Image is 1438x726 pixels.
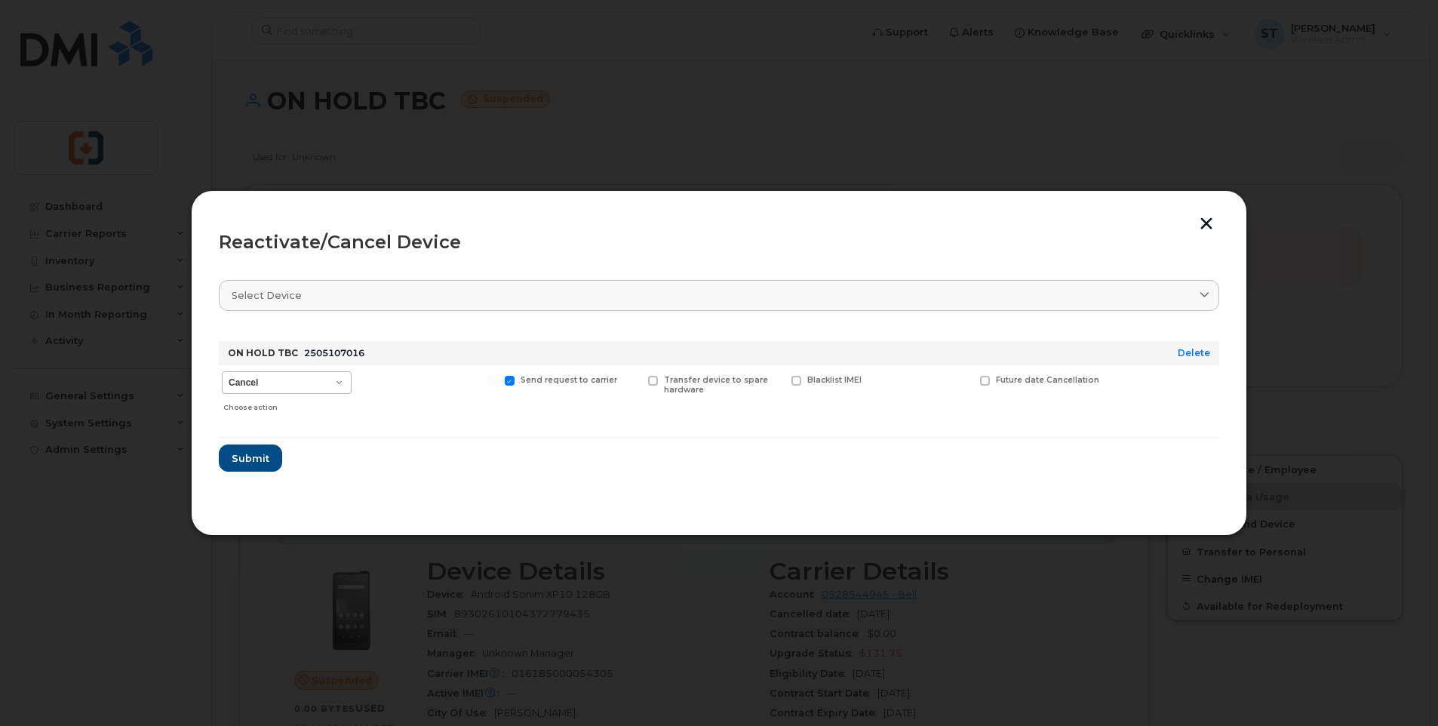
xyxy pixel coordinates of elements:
input: Send request to carrier [487,376,494,383]
a: Select device [219,280,1219,311]
div: Reactivate/Cancel Device [219,233,1219,251]
span: Select device [232,288,302,303]
span: Future date Cancellation [996,375,1099,385]
input: Future date Cancellation [962,376,969,383]
span: Blacklist IMEI [807,375,862,385]
button: Submit [219,445,282,472]
span: 2505107016 [304,347,364,358]
input: Transfer device to spare hardware [630,376,638,383]
a: Delete [1178,347,1210,358]
input: Blacklist IMEI [773,376,781,383]
strong: ON HOLD TBC [228,347,298,358]
span: Submit [232,451,269,466]
span: Send request to carrier [521,375,617,385]
div: Choose action [223,395,352,414]
span: Transfer device to spare hardware [664,375,768,395]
